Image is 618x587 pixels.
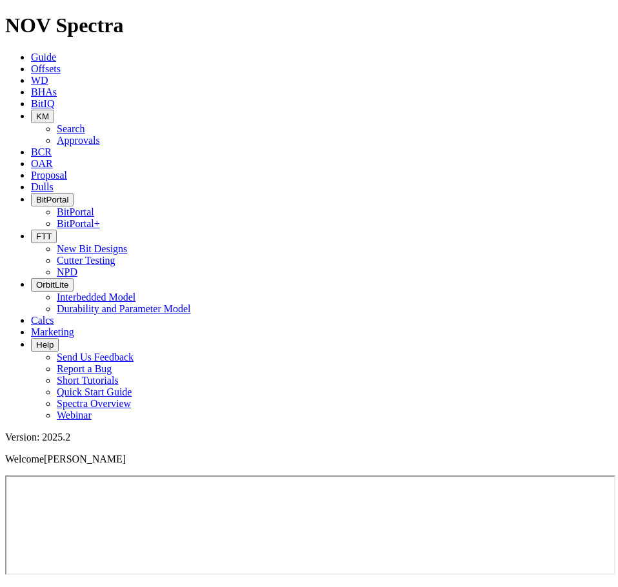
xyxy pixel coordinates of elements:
[36,340,54,350] span: Help
[31,315,54,326] a: Calcs
[31,75,48,86] a: WD
[36,280,68,290] span: OrbitLite
[31,230,57,243] button: FTT
[31,158,53,169] a: OAR
[31,278,74,292] button: OrbitLite
[57,363,112,374] a: Report a Bug
[44,453,126,464] span: [PERSON_NAME]
[57,206,94,217] a: BitPortal
[5,14,613,37] h1: NOV Spectra
[57,123,85,134] a: Search
[31,110,54,123] button: KM
[31,326,74,337] a: Marketing
[5,453,613,465] p: Welcome
[57,135,100,146] a: Approvals
[31,63,61,74] a: Offsets
[36,112,49,121] span: KM
[57,255,115,266] a: Cutter Testing
[57,266,77,277] a: NPD
[57,218,100,229] a: BitPortal+
[57,410,92,421] a: Webinar
[31,98,54,109] a: BitIQ
[5,432,613,443] div: Version: 2025.2
[31,338,59,352] button: Help
[57,292,135,303] a: Interbedded Model
[57,352,134,363] a: Send Us Feedback
[36,232,52,241] span: FTT
[31,146,52,157] a: BCR
[57,375,119,386] a: Short Tutorials
[31,86,57,97] a: BHAs
[31,193,74,206] button: BitPortal
[36,195,68,204] span: BitPortal
[57,386,132,397] a: Quick Start Guide
[31,181,54,192] a: Dulls
[57,243,127,254] a: New Bit Designs
[31,52,56,63] a: Guide
[31,170,67,181] a: Proposal
[57,303,191,314] a: Durability and Parameter Model
[57,398,131,409] a: Spectra Overview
